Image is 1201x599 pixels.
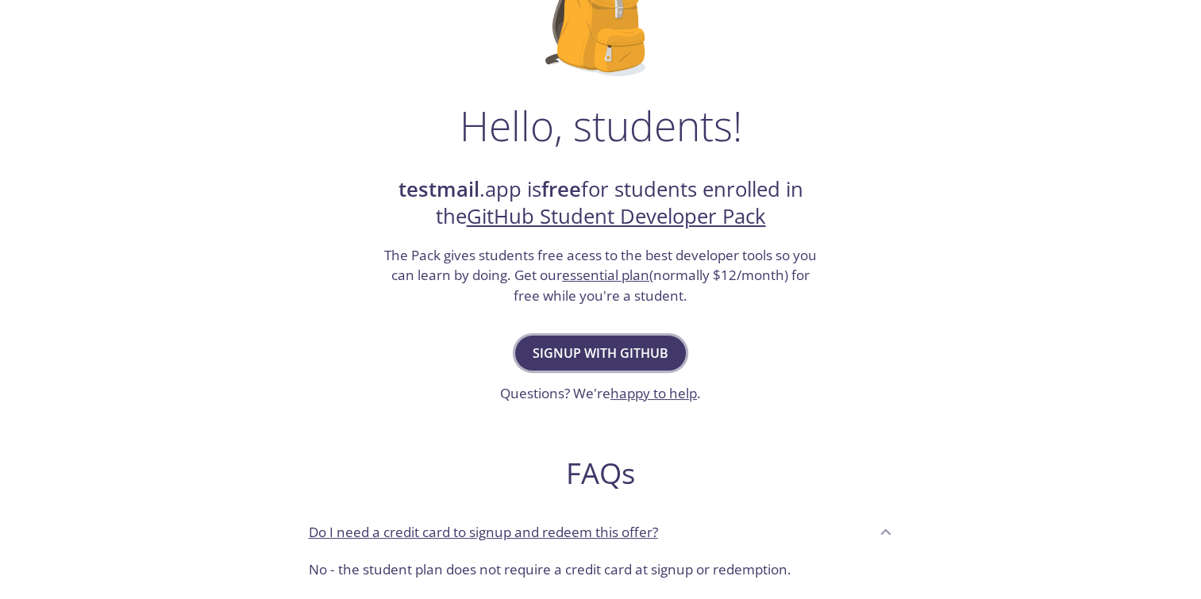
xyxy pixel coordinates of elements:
h2: .app is for students enrolled in the [383,176,819,231]
span: Signup with GitHub [533,342,668,364]
strong: free [541,175,581,203]
h1: Hello, students! [460,102,742,149]
h3: Questions? We're . [500,383,701,404]
h3: The Pack gives students free acess to the best developer tools so you can learn by doing. Get our... [383,245,819,306]
p: No - the student plan does not require a credit card at signup or redemption. [309,559,893,580]
a: happy to help [610,384,697,402]
a: essential plan [562,266,649,284]
a: GitHub Student Developer Pack [467,202,766,230]
p: Do I need a credit card to signup and redeem this offer? [309,522,658,543]
div: Do I need a credit card to signup and redeem this offer? [296,510,906,553]
h2: FAQs [296,455,906,491]
strong: testmail [398,175,479,203]
button: Signup with GitHub [515,336,686,371]
div: Do I need a credit card to signup and redeem this offer? [296,553,906,593]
